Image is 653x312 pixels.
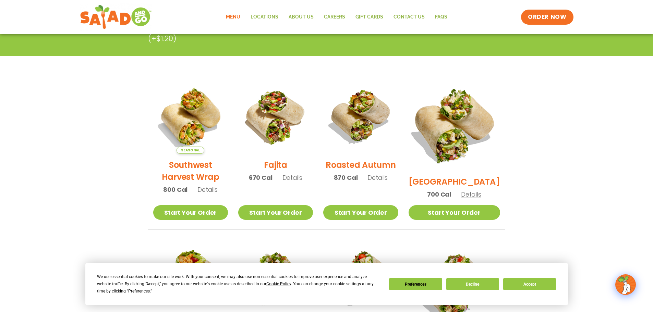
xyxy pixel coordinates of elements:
[163,185,188,194] span: 800 Cal
[319,9,350,25] a: Careers
[97,273,381,295] div: We use essential cookies to make our site work. With your consent, we may also use non-essential ...
[616,275,635,294] img: wpChatIcon
[153,205,228,220] a: Start Your Order
[409,205,500,220] a: Start Your Order
[350,9,388,25] a: GIFT CARDS
[264,159,287,171] h2: Fajita
[128,289,150,294] span: Preferences
[528,13,566,21] span: ORDER NOW
[323,205,398,220] a: Start Your Order
[177,147,204,154] span: Seasonal
[389,278,442,290] button: Preferences
[446,278,499,290] button: Decline
[85,263,568,305] div: Cookie Consent Prompt
[430,9,452,25] a: FAQs
[153,159,228,183] h2: Southwest Harvest Wrap
[283,9,319,25] a: About Us
[334,173,358,182] span: 870 Cal
[400,71,508,178] img: Product photo for BBQ Ranch Wrap
[221,9,245,25] a: Menu
[503,278,556,290] button: Accept
[238,205,313,220] a: Start Your Order
[221,9,452,25] nav: Menu
[323,79,398,154] img: Product photo for Roasted Autumn Wrap
[197,185,218,194] span: Details
[80,3,152,31] img: new-SAG-logo-768×292
[409,176,500,188] h2: [GEOGRAPHIC_DATA]
[367,173,388,182] span: Details
[245,9,283,25] a: Locations
[266,282,291,286] span: Cookie Policy
[427,190,451,199] span: 700 Cal
[326,159,396,171] h2: Roasted Autumn
[282,173,303,182] span: Details
[153,79,228,154] img: Product photo for Southwest Harvest Wrap
[461,190,481,199] span: Details
[388,9,430,25] a: Contact Us
[238,79,313,154] img: Product photo for Fajita Wrap
[249,173,273,182] span: 670 Cal
[521,10,573,25] a: ORDER NOW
